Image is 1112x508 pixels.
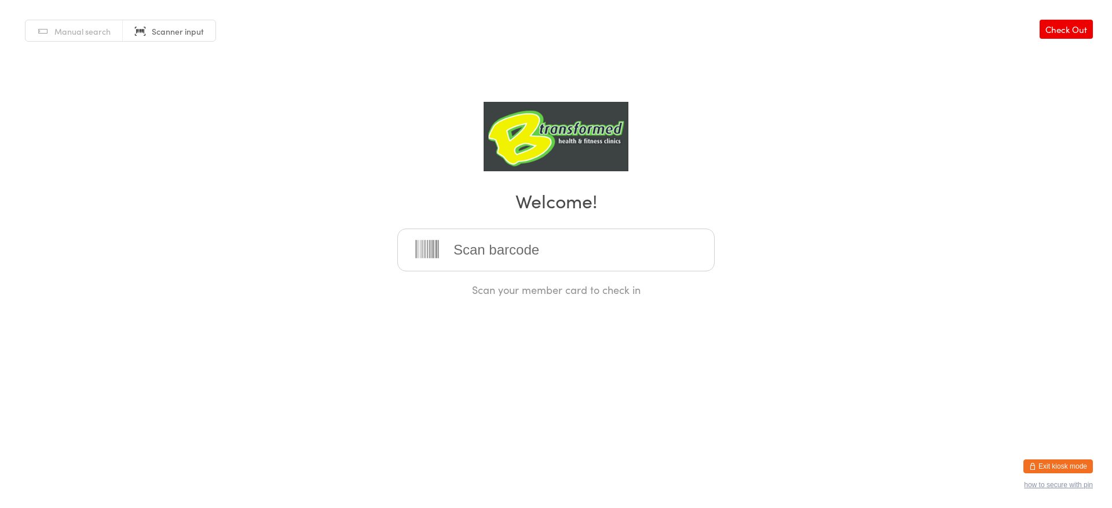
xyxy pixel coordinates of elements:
[54,25,111,37] span: Manual search
[484,102,628,171] img: B Transformed Gym
[397,229,715,271] input: Scan barcode
[1024,481,1093,489] button: how to secure with pin
[397,282,715,297] div: Scan your member card to check in
[152,25,204,37] span: Scanner input
[1040,20,1093,39] a: Check Out
[12,187,1100,213] h2: Welcome!
[1023,459,1093,473] button: Exit kiosk mode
